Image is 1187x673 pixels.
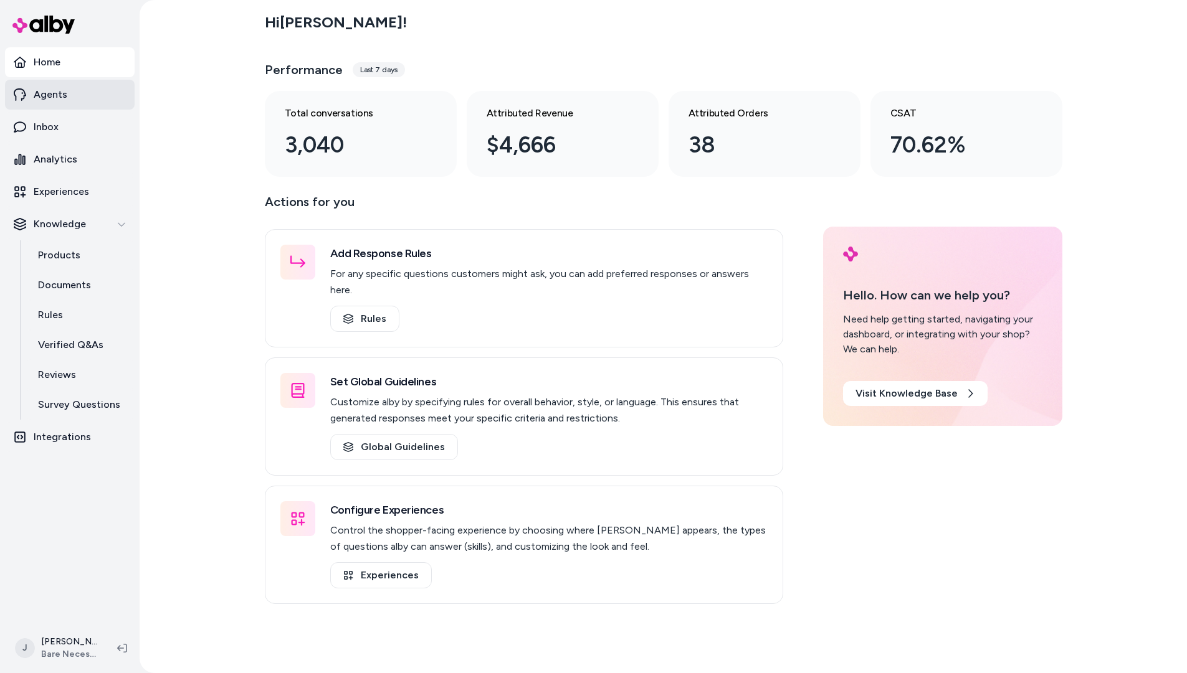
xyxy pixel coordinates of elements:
p: Integrations [34,430,91,445]
h3: Attributed Revenue [487,106,619,121]
button: J[PERSON_NAME]Bare Necessities [7,628,107,668]
p: Analytics [34,152,77,167]
p: [PERSON_NAME] [41,636,97,648]
h3: Attributed Orders [689,106,821,121]
p: Agents [34,87,67,102]
a: Products [26,240,135,270]
h3: Set Global Guidelines [330,373,768,390]
p: For any specific questions customers might ask, you can add preferred responses or answers here. [330,266,768,298]
a: Attributed Orders 38 [669,91,860,177]
p: Products [38,248,80,263]
span: Bare Necessities [41,648,97,661]
p: Hello. How can we help you? [843,286,1042,304]
h2: Hi [PERSON_NAME] ! [265,13,407,32]
a: Experiences [330,562,432,588]
h3: Performance [265,61,343,78]
a: Global Guidelines [330,434,458,460]
p: Knowledge [34,217,86,232]
a: Analytics [5,144,135,174]
p: Verified Q&As [38,337,103,352]
div: 3,040 [285,128,417,162]
a: Experiences [5,177,135,207]
img: alby Logo [843,247,858,261]
p: Control the shopper-facing experience by choosing where [PERSON_NAME] appears, the types of quest... [330,522,768,555]
a: Total conversations 3,040 [265,91,457,177]
p: Documents [38,278,91,293]
p: Inbox [34,120,59,134]
div: 38 [689,128,821,162]
a: Integrations [5,422,135,452]
a: Documents [26,270,135,300]
a: Survey Questions [26,390,135,420]
p: Rules [38,308,63,322]
p: Survey Questions [38,397,120,412]
h3: Total conversations [285,106,417,121]
div: Need help getting started, navigating your dashboard, or integrating with your shop? We can help. [843,312,1042,357]
a: Reviews [26,360,135,390]
a: Rules [330,306,399,332]
a: Visit Knowledge Base [843,381,988,406]
span: J [15,638,35,658]
a: Rules [26,300,135,330]
img: alby Logo [12,16,75,34]
div: 70.62% [890,128,1023,162]
div: $4,666 [487,128,619,162]
p: Customize alby by specifying rules for overall behavior, style, or language. This ensures that ge... [330,394,768,426]
p: Home [34,55,60,70]
button: Knowledge [5,209,135,239]
p: Actions for you [265,192,783,222]
h3: CSAT [890,106,1023,121]
p: Reviews [38,367,76,382]
a: Verified Q&As [26,330,135,360]
a: Agents [5,80,135,110]
p: Experiences [34,184,89,199]
h3: Add Response Rules [330,245,768,262]
h3: Configure Experiences [330,501,768,519]
a: CSAT 70.62% [870,91,1062,177]
a: Inbox [5,112,135,142]
a: Attributed Revenue $4,666 [467,91,659,177]
a: Home [5,47,135,77]
div: Last 7 days [353,62,405,77]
